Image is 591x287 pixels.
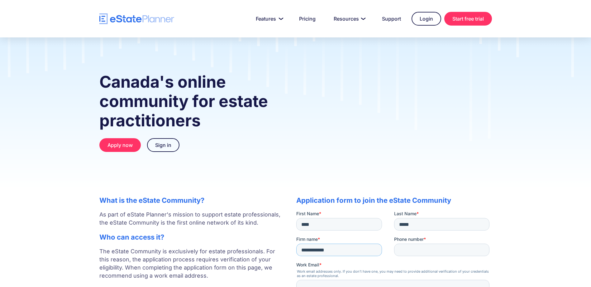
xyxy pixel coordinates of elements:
[326,12,371,25] a: Resources
[99,233,284,241] h2: Who can access it?
[374,12,408,25] a: Support
[99,72,268,130] strong: Canada's online community for estate practitioners
[296,196,492,204] h2: Application form to join the eState Community
[292,12,323,25] a: Pricing
[412,12,441,26] a: Login
[99,211,284,227] p: As part of eState Planner's mission to support estate professionals, the eState Community is the ...
[99,13,174,24] a: home
[444,12,492,26] a: Start free trial
[99,196,284,204] h2: What is the eState Community?
[99,138,141,152] a: Apply now
[248,12,288,25] a: Features
[147,138,179,152] a: Sign in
